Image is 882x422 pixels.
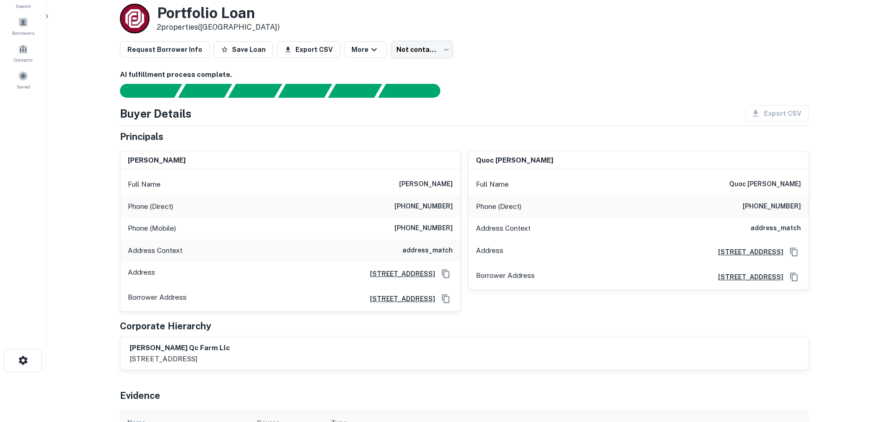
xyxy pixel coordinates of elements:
a: [STREET_ADDRESS] [363,269,435,279]
p: Borrower Address [128,292,187,306]
a: [STREET_ADDRESS] [711,247,783,257]
p: Address [128,267,155,281]
h5: Principals [120,130,163,144]
div: Documents found, AI parsing details... [228,84,282,98]
h3: Portfolio Loan [157,4,280,22]
h6: quoc [PERSON_NAME] [476,155,553,166]
div: Sending borrower request to AI... [109,84,178,98]
h6: quoc [PERSON_NAME] [729,179,801,190]
div: Your request is received and processing... [178,84,232,98]
h6: [PERSON_NAME] [128,155,186,166]
a: Contacts [3,40,44,65]
a: Borrowers [3,13,44,38]
p: Phone (Direct) [476,201,521,212]
h6: AI fulfillment process complete. [120,69,809,80]
div: Principals found, AI now looking for contact information... [278,84,332,98]
h6: [PERSON_NAME] [399,179,453,190]
p: Phone (Direct) [128,201,173,212]
a: [STREET_ADDRESS] [711,272,783,282]
button: Save Loan [213,41,273,58]
p: Address Context [476,223,531,234]
span: Search [16,2,31,10]
button: More [344,41,387,58]
p: Address Context [128,245,182,256]
div: AI fulfillment process complete. [378,84,451,98]
a: [STREET_ADDRESS] [363,294,435,304]
div: Principals found, still searching for contact information. This may take time... [328,84,382,98]
h5: Corporate Hierarchy [120,319,211,333]
p: 2 properties ([GEOGRAPHIC_DATA]) [157,22,280,33]
button: Export CSV [277,41,340,58]
h4: Buyer Details [120,105,192,122]
button: Request Borrower Info [120,41,210,58]
p: Full Name [128,179,161,190]
button: Copy Address [439,292,453,306]
p: [STREET_ADDRESS] [130,353,230,365]
p: Phone (Mobile) [128,223,176,234]
h6: [PHONE_NUMBER] [394,201,453,212]
iframe: Chat Widget [836,348,882,392]
h6: [PHONE_NUMBER] [394,223,453,234]
button: Copy Address [787,270,801,284]
a: Saved [3,67,44,92]
p: Address [476,245,503,259]
span: Saved [17,83,30,90]
button: Copy Address [439,267,453,281]
h6: address_match [402,245,453,256]
p: Borrower Address [476,270,535,284]
h5: Evidence [120,389,160,403]
button: Copy Address [787,245,801,259]
span: Borrowers [12,29,34,37]
div: Not contacted [391,41,453,58]
h6: address_match [751,223,801,234]
span: Contacts [14,56,32,63]
p: Full Name [476,179,509,190]
h6: [PHONE_NUMBER] [743,201,801,212]
h6: [PERSON_NAME] qc farm llc [130,343,230,353]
